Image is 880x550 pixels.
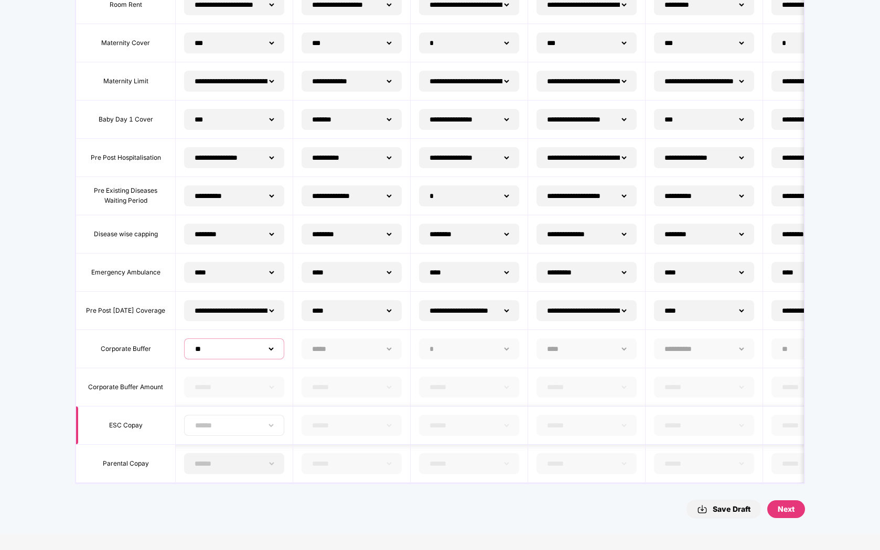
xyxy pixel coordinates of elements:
[76,215,176,254] td: Disease wise capping
[76,62,176,101] td: Maternity Limit
[76,101,176,139] td: Baby Day 1 Cover
[76,292,176,330] td: Pre Post [DATE] Coverage
[76,406,176,445] td: ESC Copay
[76,368,176,406] td: Corporate Buffer Amount
[76,177,176,215] td: Pre Existing Diseases Waiting Period
[76,254,176,292] td: Emergency Ambulance
[76,139,176,177] td: Pre Post Hospitalisation
[697,503,750,515] div: Save Draft
[697,503,707,515] img: svg+xml;base64,PHN2ZyBpZD0iRG93bmxvYWQtMzJ4MzIiIHhtbG5zPSJodHRwOi8vd3d3LnczLm9yZy8yMDAwL3N2ZyIgd2...
[76,445,176,483] td: Parental Copay
[76,330,176,368] td: Corporate Buffer
[76,24,176,62] td: Maternity Cover
[778,503,795,515] div: Next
